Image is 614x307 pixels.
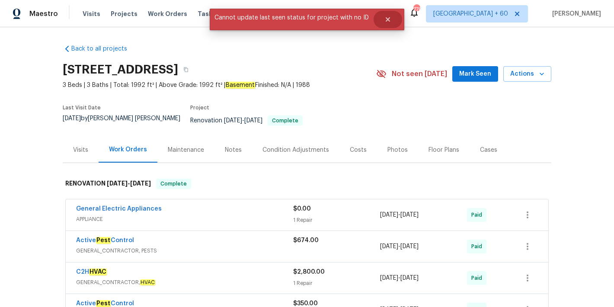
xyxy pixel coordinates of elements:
span: - [107,180,151,186]
span: [DATE] [244,118,262,124]
span: Work Orders [148,10,187,18]
span: [DATE] [130,180,151,186]
div: 779 [413,5,419,14]
a: ActivePestControl [76,300,134,307]
button: Mark Seen [452,66,498,82]
span: [DATE] [224,118,242,124]
div: Work Orders [109,145,147,154]
button: Close [374,11,402,28]
span: Projects [111,10,138,18]
em: Pest [96,300,111,307]
span: Tasks [198,11,216,17]
em: HVAC [140,279,155,285]
button: Actions [503,66,551,82]
span: Complete [157,179,190,188]
div: Visits [73,146,88,154]
span: - [224,118,262,124]
span: - [380,211,419,219]
h6: RENOVATION [65,179,151,189]
span: [DATE] [380,275,398,281]
em: Basement [225,82,255,89]
span: $2,800.00 [293,269,325,275]
span: Mark Seen [459,69,491,80]
span: Renovation [190,118,303,124]
h2: [STREET_ADDRESS] [63,65,178,74]
span: Paid [471,211,486,219]
div: Floor Plans [429,146,459,154]
div: by [PERSON_NAME] [PERSON_NAME] [63,115,190,132]
span: APPLIANCE [76,215,293,224]
span: Paid [471,274,486,282]
div: Maintenance [168,146,204,154]
div: Costs [350,146,367,154]
div: Cases [480,146,497,154]
span: - [380,242,419,251]
span: Maestro [29,10,58,18]
div: 1 Repair [293,279,380,288]
span: $0.00 [293,206,311,212]
div: Photos [387,146,408,154]
span: $350.00 [293,301,318,307]
span: GENERAL_CONTRACTOR, PESTS [76,246,293,255]
em: HVAC [89,269,107,275]
em: Pest [96,237,111,244]
div: Notes [225,146,242,154]
span: Cannot update last seen status for project with no ID [210,9,374,27]
span: GENERAL_CONTRACTOR, [76,278,293,287]
span: [DATE] [400,275,419,281]
span: [GEOGRAPHIC_DATA] + 60 [433,10,508,18]
a: General Electric Appliances [76,206,162,212]
span: [DATE] [107,180,128,186]
div: 1 Repair [293,216,380,224]
span: [DATE] [400,243,419,249]
div: RENOVATION [DATE]-[DATE]Complete [63,170,551,198]
span: $674.00 [293,237,319,243]
span: - [380,274,419,282]
span: Visits [83,10,100,18]
button: Copy Address [178,62,194,77]
a: C2HHVAC [76,269,107,275]
span: [DATE] [400,212,419,218]
span: [DATE] [63,115,81,122]
span: Project [190,105,209,110]
span: [PERSON_NAME] [549,10,601,18]
a: ActivePestControl [76,237,134,244]
div: Condition Adjustments [262,146,329,154]
span: Paid [471,242,486,251]
span: [DATE] [380,243,398,249]
a: Back to all projects [63,45,146,53]
span: 3 Beds | 3 Baths | Total: 1992 ft² | Above Grade: 1992 ft² | Finished: N/A | 1988 [63,81,376,90]
span: Last Visit Date [63,105,101,110]
span: Complete [269,118,302,123]
span: Not seen [DATE] [392,70,447,78]
span: Actions [510,69,544,80]
span: [DATE] [380,212,398,218]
